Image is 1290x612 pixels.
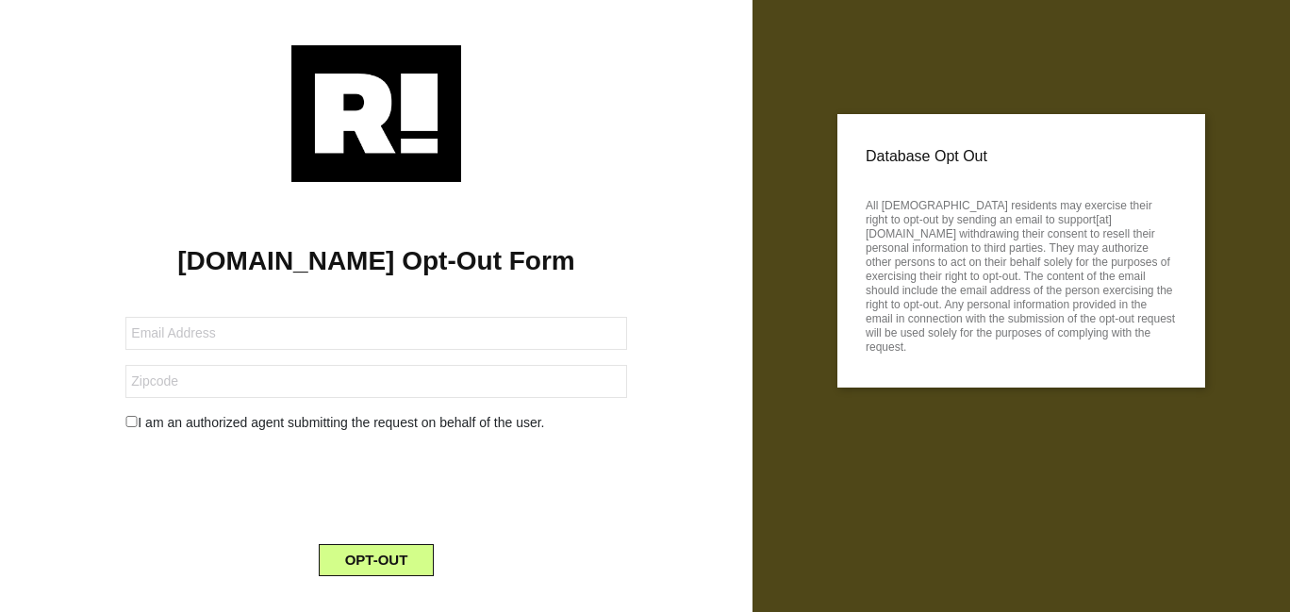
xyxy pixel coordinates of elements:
iframe: reCAPTCHA [233,448,520,521]
input: Zipcode [125,365,626,398]
div: I am an authorized agent submitting the request on behalf of the user. [111,413,640,433]
img: Retention.com [291,45,461,182]
input: Email Address [125,317,626,350]
p: Database Opt Out [866,142,1177,171]
button: OPT-OUT [319,544,435,576]
h1: [DOMAIN_NAME] Opt-Out Form [28,245,724,277]
p: All [DEMOGRAPHIC_DATA] residents may exercise their right to opt-out by sending an email to suppo... [866,193,1177,355]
